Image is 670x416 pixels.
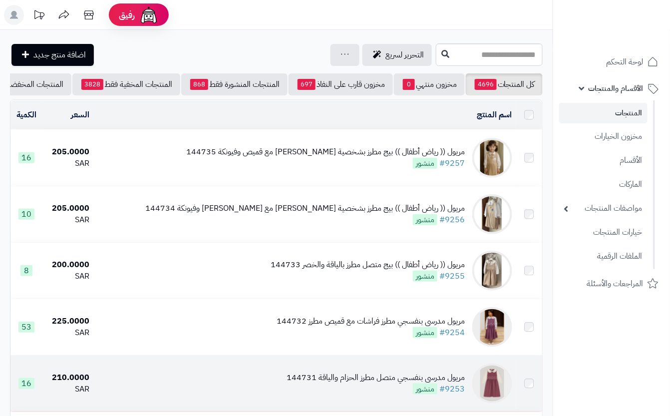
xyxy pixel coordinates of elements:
[559,126,648,147] a: مخزون الخيارات
[472,138,512,178] img: مريول (( رياض أطفال )) بيج مطرز بشخصية سينامورول مع قميص وفيونكة 144735
[559,103,648,123] a: المنتجات
[46,372,89,384] div: 210.0000
[46,271,89,282] div: SAR
[18,322,34,333] span: 53
[559,272,664,296] a: المراجعات والأسئلة
[46,214,89,226] div: SAR
[472,364,512,404] img: مريول مدرسي بنفسجي متصل مطرز الحزام والياقة 144731
[439,214,465,226] a: #9256
[20,265,32,276] span: 8
[46,327,89,339] div: SAR
[362,44,432,66] a: التحرير لسريع
[587,277,644,291] span: المراجعات والأسئلة
[394,73,465,95] a: مخزون منتهي0
[139,5,159,25] img: ai-face.png
[46,158,89,169] div: SAR
[72,73,180,95] a: المنتجات المخفية فقط3828
[46,259,89,271] div: 200.0000
[472,307,512,347] img: مريول مدرسي بنفسجي مطرز فراشات مع قميص مطرز 144732
[472,194,512,234] img: مريول (( رياض أطفال )) بيج مطرز بشخصية ستيتش مع قميص وفيونكة 144734
[559,246,648,267] a: الملفات الرقمية
[289,73,393,95] a: مخزون قارب على النفاذ697
[11,44,94,66] a: اضافة منتج جديد
[46,316,89,327] div: 225.0000
[46,146,89,158] div: 205.0000
[298,79,316,90] span: 697
[602,12,661,33] img: logo-2.png
[559,222,648,243] a: خيارات المنتجات
[46,384,89,395] div: SAR
[181,73,288,95] a: المنتجات المنشورة فقط868
[607,55,644,69] span: لوحة التحكم
[145,203,465,214] div: مريول (( رياض أطفال )) بيج مطرز بشخصية [PERSON_NAME] مع [PERSON_NAME] وفيونكة 144734
[413,158,437,169] span: منشور
[466,73,543,95] a: كل المنتجات4696
[18,378,34,389] span: 16
[26,5,51,27] a: تحديثات المنصة
[18,152,34,163] span: 16
[439,383,465,395] a: #9253
[119,9,135,21] span: رفيق
[71,109,89,121] a: السعر
[589,81,644,95] span: الأقسام والمنتجات
[439,157,465,169] a: #9257
[46,203,89,214] div: 205.0000
[186,146,465,158] div: مريول (( رياض أطفال )) بيج مطرز بشخصية [PERSON_NAME] مع قميص وفيونكة 144735
[559,50,664,74] a: لوحة التحكم
[413,327,437,338] span: منشور
[475,79,497,90] span: 4696
[413,384,437,395] span: منشور
[559,198,648,219] a: مواصفات المنتجات
[271,259,465,271] div: مريول (( رياض أطفال )) بيج متصل مطرز بالياقة والخصر 144733
[81,79,103,90] span: 3828
[439,327,465,339] a: #9254
[385,49,424,61] span: التحرير لسريع
[16,109,36,121] a: الكمية
[403,79,415,90] span: 0
[477,109,512,121] a: اسم المنتج
[559,174,648,195] a: الماركات
[287,372,465,384] div: مريول مدرسي بنفسجي متصل مطرز الحزام والياقة 144731
[33,49,86,61] span: اضافة منتج جديد
[18,209,34,220] span: 10
[190,79,208,90] span: 868
[439,270,465,282] a: #9255
[413,271,437,282] span: منشور
[277,316,465,327] div: مريول مدرسي بنفسجي مطرز فراشات مع قميص مطرز 144732
[413,214,437,225] span: منشور
[559,150,648,171] a: الأقسام
[472,251,512,291] img: مريول (( رياض أطفال )) بيج متصل مطرز بالياقة والخصر 144733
